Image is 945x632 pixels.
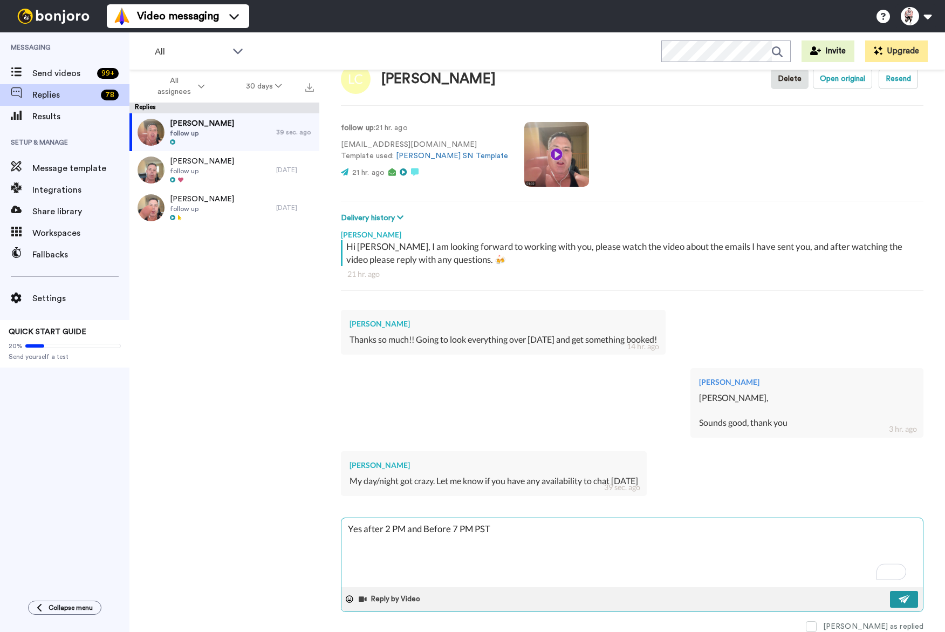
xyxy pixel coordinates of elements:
a: [PERSON_NAME]follow up39 sec. ago [129,113,319,151]
span: Integrations [32,184,129,196]
span: QUICK START GUIDE [9,328,86,336]
span: [PERSON_NAME] [170,194,234,205]
span: Fallbacks [32,248,129,261]
span: Collapse menu [49,603,93,612]
div: My day/night got crazy. Let me know if you have any availability to chat [DATE] [350,475,638,487]
button: Upgrade [865,40,928,62]
span: 20% [9,342,23,350]
button: Export all results that match these filters now. [302,78,317,94]
img: export.svg [305,83,314,92]
span: [PERSON_NAME] [170,118,234,129]
span: Settings [32,292,129,305]
span: follow up [170,205,234,213]
div: [PERSON_NAME] [350,460,638,471]
div: [PERSON_NAME] [381,71,496,87]
div: 3 hr. ago [889,424,917,434]
textarea: To enrich screen reader interactions, please activate Accessibility in Grammarly extension settings [341,518,923,587]
div: [PERSON_NAME] [341,224,923,240]
span: Replies [32,89,97,101]
div: [PERSON_NAME], Sounds good, thank you [699,392,915,429]
div: Thanks so much!! Going to look everything over [DATE] and get something booked! [350,334,657,346]
img: Image of Leah Christie [341,64,371,94]
div: 21 hr. ago [347,269,917,280]
button: All assignees [132,71,225,101]
p: [EMAIL_ADDRESS][DOMAIN_NAME] Template used: [341,139,508,162]
a: [PERSON_NAME]follow up[DATE] [129,189,319,227]
img: 72266a80-b5f2-46a2-bec4-52d1667a4c03-thumb.jpg [138,157,165,184]
button: Collapse menu [28,601,101,615]
a: [PERSON_NAME]follow up[DATE] [129,151,319,189]
span: 21 hr. ago [352,169,385,176]
span: follow up [170,167,234,175]
span: Send videos [32,67,93,80]
div: [PERSON_NAME] [699,377,915,388]
span: Message template [32,162,129,175]
button: Resend [879,69,918,89]
div: [DATE] [276,166,314,174]
button: Open original [813,69,872,89]
div: [DATE] [276,203,314,212]
button: 30 days [225,77,303,96]
a: [PERSON_NAME] SN Template [396,152,508,160]
div: Replies [129,103,319,113]
div: [PERSON_NAME] as replied [823,621,923,632]
div: 78 [101,90,119,100]
span: All assignees [152,76,196,97]
span: Workspaces [32,227,129,240]
span: Results [32,110,129,123]
span: All [155,45,227,58]
div: 39 sec. ago [604,482,640,493]
span: follow up [170,129,234,138]
img: 3331f91f-af16-44b1-a0a7-ebc935a36289-thumb.jpg [138,119,165,146]
img: bj-logo-header-white.svg [13,9,94,24]
span: Video messaging [137,9,219,24]
p: : 21 hr. ago [341,123,508,134]
button: Reply by Video [358,591,423,607]
img: vm-color.svg [113,8,131,25]
div: Hi [PERSON_NAME], I am looking forward to working with you, please watch the video about the emai... [346,240,921,266]
strong: follow up [341,124,374,132]
div: [PERSON_NAME] [350,318,657,329]
img: send-white.svg [899,595,910,603]
button: Delivery history [341,212,407,224]
span: Share library [32,205,129,218]
div: 14 hr. ago [627,341,659,352]
button: Delete [771,69,809,89]
button: Invite [802,40,854,62]
div: 39 sec. ago [276,128,314,137]
div: 99 + [97,68,119,79]
span: Send yourself a test [9,352,121,361]
img: 73677bc3-6b20-4af4-876f-6d28371b061e-thumb.jpg [138,194,165,221]
span: [PERSON_NAME] [170,156,234,167]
